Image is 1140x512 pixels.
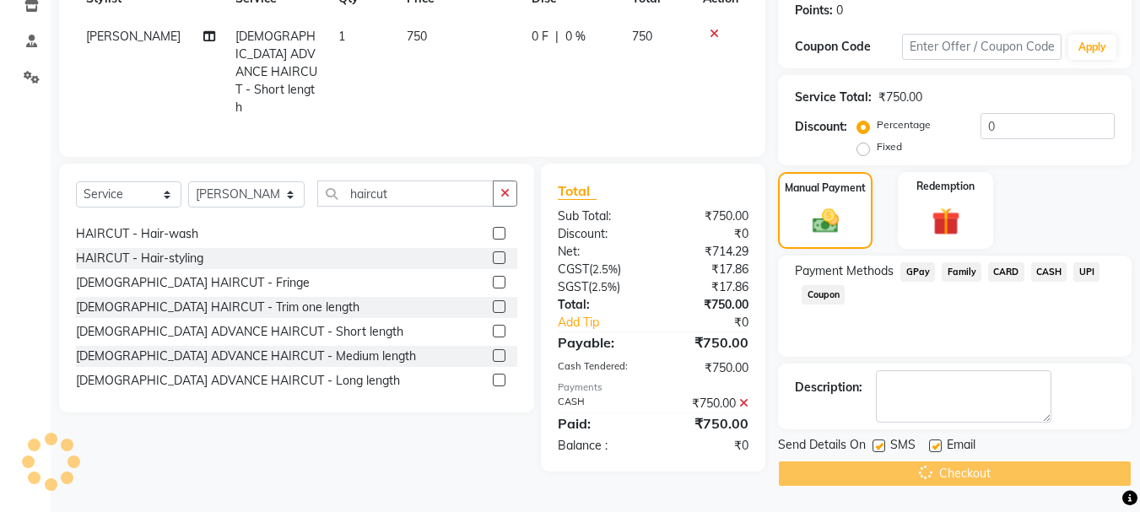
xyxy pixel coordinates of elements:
[653,332,761,353] div: ₹750.00
[795,118,847,136] div: Discount:
[902,34,1062,60] input: Enter Offer / Coupon Code
[407,29,427,44] span: 750
[545,395,653,412] div: CASH
[653,437,761,455] div: ₹0
[795,2,833,19] div: Points:
[653,395,761,412] div: ₹750.00
[235,29,317,115] span: [DEMOGRAPHIC_DATA] ADVANCE HAIRCUT - Short length
[86,29,181,44] span: [PERSON_NAME]
[878,89,922,106] div: ₹750.00
[795,262,894,280] span: Payment Methods
[76,250,203,267] div: HAIRCUT - Hair-styling
[558,279,588,294] span: SGST
[545,332,653,353] div: Payable:
[545,413,653,434] div: Paid:
[1031,262,1067,282] span: CASH
[545,314,671,331] a: Add Tip
[653,359,761,377] div: ₹750.00
[76,225,198,243] div: HAIRCUT - Hair-wash
[592,262,618,276] span: 2.5%
[76,348,416,365] div: [DEMOGRAPHIC_DATA] ADVANCE HAIRCUT - Medium length
[558,261,589,277] span: CGST
[653,207,761,225] div: ₹750.00
[545,225,653,243] div: Discount:
[947,436,975,457] span: Email
[545,437,653,455] div: Balance :
[565,28,586,46] span: 0 %
[942,262,981,282] span: Family
[545,261,653,278] div: ( )
[836,2,843,19] div: 0
[900,262,935,282] span: GPay
[653,296,761,314] div: ₹750.00
[545,207,653,225] div: Sub Total:
[545,296,653,314] div: Total:
[795,38,901,56] div: Coupon Code
[592,280,617,294] span: 2.5%
[1073,262,1099,282] span: UPI
[338,29,345,44] span: 1
[545,243,653,261] div: Net:
[988,262,1024,282] span: CARD
[653,243,761,261] div: ₹714.29
[877,139,902,154] label: Fixed
[76,299,359,316] div: [DEMOGRAPHIC_DATA] HAIRCUT - Trim one length
[1068,35,1116,60] button: Apply
[545,359,653,377] div: Cash Tendered:
[672,314,762,331] div: ₹0
[76,323,403,341] div: [DEMOGRAPHIC_DATA] ADVANCE HAIRCUT - Short length
[653,225,761,243] div: ₹0
[653,413,761,434] div: ₹750.00
[923,204,969,239] img: _gift.svg
[802,285,845,305] span: Coupon
[778,436,866,457] span: Send Details On
[632,29,652,44] span: 750
[653,261,761,278] div: ₹17.86
[532,28,548,46] span: 0 F
[785,181,866,196] label: Manual Payment
[877,117,931,132] label: Percentage
[317,181,494,207] input: Search or Scan
[795,89,872,106] div: Service Total:
[795,379,862,396] div: Description:
[76,372,400,390] div: [DEMOGRAPHIC_DATA] ADVANCE HAIRCUT - Long length
[558,380,748,395] div: Payments
[653,278,761,296] div: ₹17.86
[804,206,847,236] img: _cash.svg
[555,28,559,46] span: |
[545,278,653,296] div: ( )
[76,274,310,292] div: [DEMOGRAPHIC_DATA] HAIRCUT - Fringe
[916,179,975,194] label: Redemption
[558,182,597,200] span: Total
[890,436,916,457] span: SMS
